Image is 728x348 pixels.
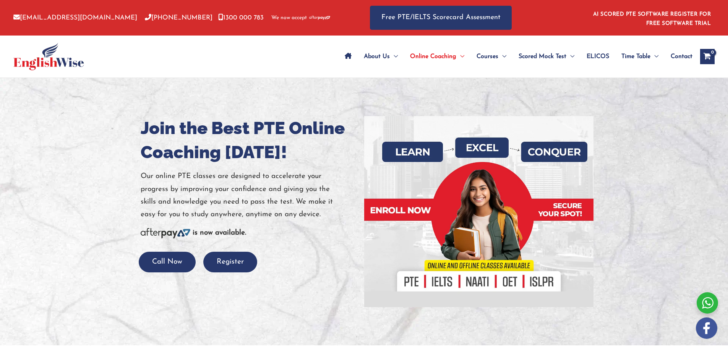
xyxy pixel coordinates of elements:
[193,229,246,236] b: is now available.
[139,252,196,273] button: Call Now
[665,43,692,70] a: Contact
[271,14,307,22] span: We now accept
[141,228,190,238] img: Afterpay-Logo
[615,43,665,70] a: Time TableMenu Toggle
[141,170,358,221] p: Our online PTE classes are designed to accelerate your progress by improving your confidence and ...
[650,43,658,70] span: Menu Toggle
[477,43,498,70] span: Courses
[580,43,615,70] a: ELICOS
[671,43,692,70] span: Contact
[364,43,390,70] span: About Us
[696,317,717,339] img: white-facebook.png
[370,6,512,30] a: Free PTE/IELTS Scorecard Assessment
[589,5,715,30] aside: Header Widget 1
[593,11,711,26] a: AI SCORED PTE SOFTWARE REGISTER FOR FREE SOFTWARE TRIAL
[203,252,257,273] button: Register
[141,116,358,164] h1: Join the Best PTE Online Coaching [DATE]!
[498,43,506,70] span: Menu Toggle
[339,43,692,70] nav: Site Navigation: Main Menu
[519,43,566,70] span: Scored Mock Test
[404,43,470,70] a: Online CoachingMenu Toggle
[566,43,574,70] span: Menu Toggle
[390,43,398,70] span: Menu Toggle
[13,43,84,70] img: cropped-ew-logo
[700,49,715,64] a: View Shopping Cart, empty
[410,43,456,70] span: Online Coaching
[139,258,196,265] a: Call Now
[358,43,404,70] a: About UsMenu Toggle
[13,15,137,21] a: [EMAIL_ADDRESS][DOMAIN_NAME]
[587,43,609,70] span: ELICOS
[621,43,650,70] span: Time Table
[145,15,212,21] a: [PHONE_NUMBER]
[470,43,512,70] a: CoursesMenu Toggle
[218,15,264,21] a: 1300 000 783
[203,258,257,265] a: Register
[456,43,464,70] span: Menu Toggle
[309,16,330,20] img: Afterpay-Logo
[512,43,580,70] a: Scored Mock TestMenu Toggle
